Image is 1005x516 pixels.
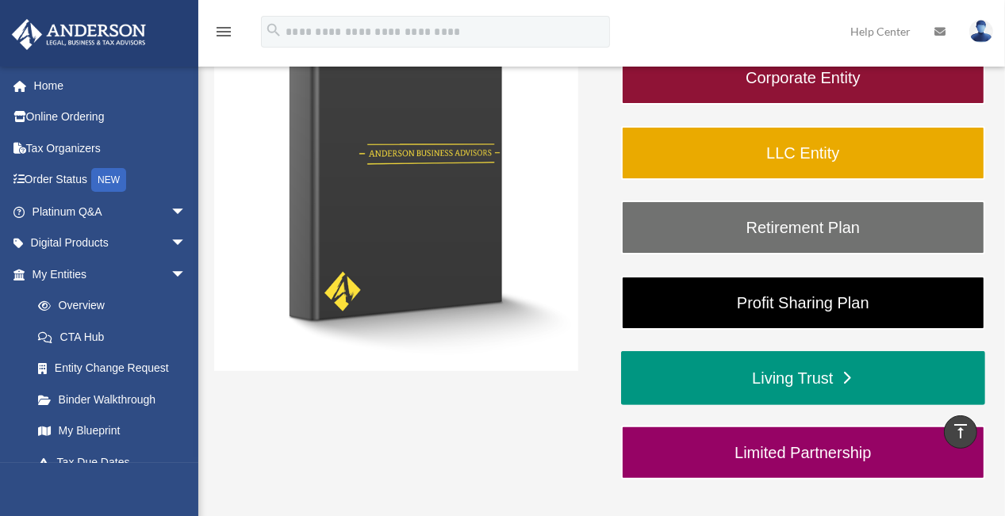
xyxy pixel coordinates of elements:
span: arrow_drop_down [171,227,202,260]
a: My Blueprint [22,415,210,447]
a: LLC Entity [621,126,985,180]
span: arrow_drop_down [171,196,202,228]
a: Retirement Plan [621,201,985,254]
a: Entity Change Request [22,353,210,384]
a: menu [214,28,233,41]
a: Tax Organizers [11,132,210,164]
a: Home [11,70,210,101]
a: Profit Sharing Plan [621,276,985,330]
a: Binder Walkthrough [22,384,202,415]
a: My Entitiesarrow_drop_down [11,258,210,290]
a: vertical_align_top [944,415,977,449]
i: search [265,21,282,39]
a: Digital Productsarrow_drop_down [11,227,210,259]
a: Overview [22,290,210,322]
a: Living Trust [621,351,985,405]
img: Anderson Advisors Platinum Portal [7,19,151,50]
i: vertical_align_top [951,422,970,441]
div: NEW [91,168,126,192]
a: Limited Partnership [621,426,985,480]
a: Online Ordering [11,101,210,133]
a: Platinum Q&Aarrow_drop_down [11,196,210,227]
a: Tax Due Dates [22,446,210,478]
a: Corporate Entity [621,51,985,105]
i: menu [214,22,233,41]
img: User Pic [969,20,993,43]
a: Order StatusNEW [11,164,210,197]
span: arrow_drop_down [171,258,202,291]
a: CTA Hub [22,321,210,353]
